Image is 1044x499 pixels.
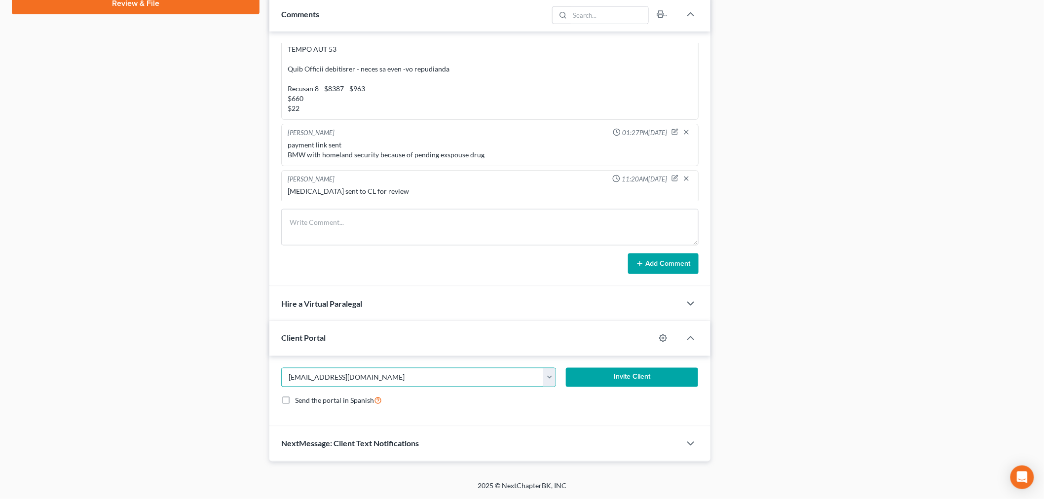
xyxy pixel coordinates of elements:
input: Search... [570,7,648,24]
span: Send the portal in Spanish [295,396,374,405]
button: Add Comment [628,253,699,274]
span: Client Portal [281,333,326,343]
div: [MEDICAL_DATA] sent to CL for review [288,186,692,196]
span: Comments [281,9,319,19]
span: 11:20AM[DATE] [622,175,668,184]
span: Hire a Virtual Paralegal [281,299,362,308]
div: 2025 © NextChapterBK, INC [241,481,803,499]
div: [PERSON_NAME] [288,175,335,184]
div: Open Intercom Messenger [1010,465,1034,489]
input: Enter email [282,368,544,387]
div: [PERSON_NAME] [288,128,335,138]
span: NextMessage: Client Text Notifications [281,439,419,448]
button: Invite Client [566,368,698,388]
div: payment link sent BMW with homeland security because of pending exspouse drug [288,140,692,160]
span: 01:27PM[DATE] [623,128,668,138]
